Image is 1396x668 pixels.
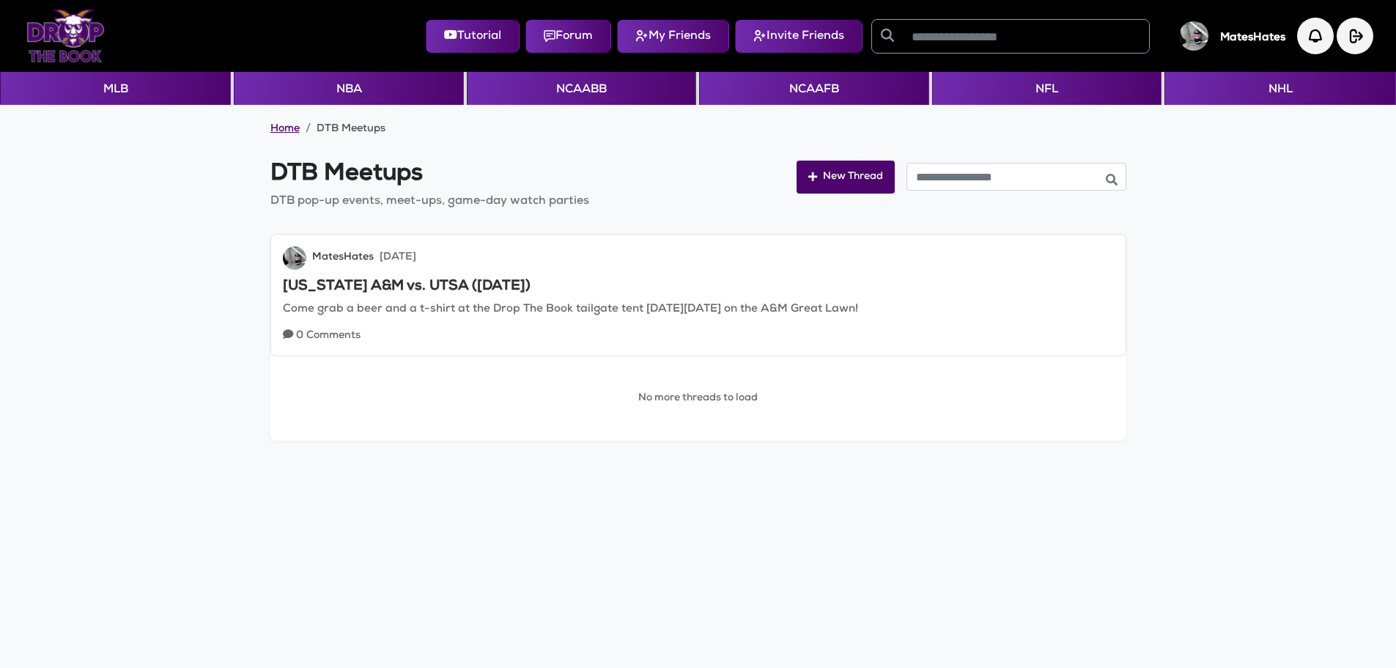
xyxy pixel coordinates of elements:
[525,20,611,53] button: Forum
[1220,32,1285,45] h5: MatesHates
[270,161,589,188] h1: DTB Meetups
[617,20,729,53] button: My Friends
[380,251,416,265] span: [DATE]
[270,392,1126,405] p: No more threads to load
[426,20,520,53] button: Tutorial
[283,246,306,270] img: MatesHates
[283,301,1114,318] p: Come grab a beer and a t-shirt at the Drop The Book tailgate tent [DATE][DATE] on the A&M Great L...
[26,10,105,62] img: Logo
[1179,21,1208,51] img: User
[467,72,696,105] button: NCAABB
[1164,72,1395,105] button: NHL
[270,122,300,137] a: Home
[932,72,1162,105] button: NFL
[283,329,361,344] span: 0 Comments
[1297,18,1334,54] img: Notification
[312,251,374,265] span: MatesHates
[699,72,928,105] button: NCAAFB
[300,122,385,137] li: DTB Meetups
[270,194,589,210] p: DTB pop-up events, meet-ups, game-day watch parties
[283,279,1114,296] h3: [US_STATE] A&M vs. UTSA ([DATE])
[797,161,895,194] button: New Thread
[735,20,863,53] button: Invite Friends
[234,72,463,105] button: NBA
